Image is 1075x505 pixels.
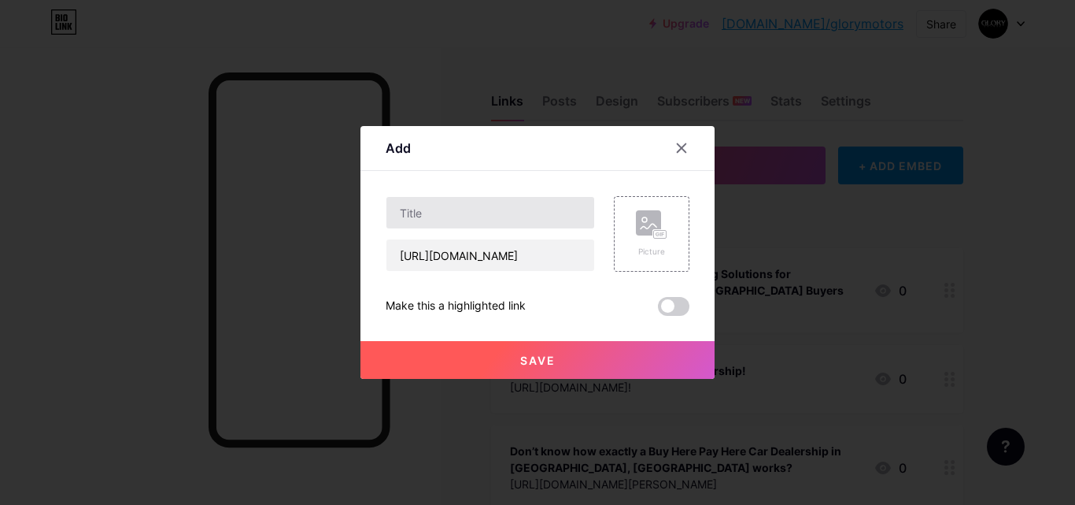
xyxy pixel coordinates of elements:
[520,354,556,367] span: Save
[386,197,594,228] input: Title
[636,246,667,258] div: Picture
[360,341,715,379] button: Save
[386,297,526,316] div: Make this a highlighted link
[386,139,411,158] div: Add
[386,240,594,271] input: URL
